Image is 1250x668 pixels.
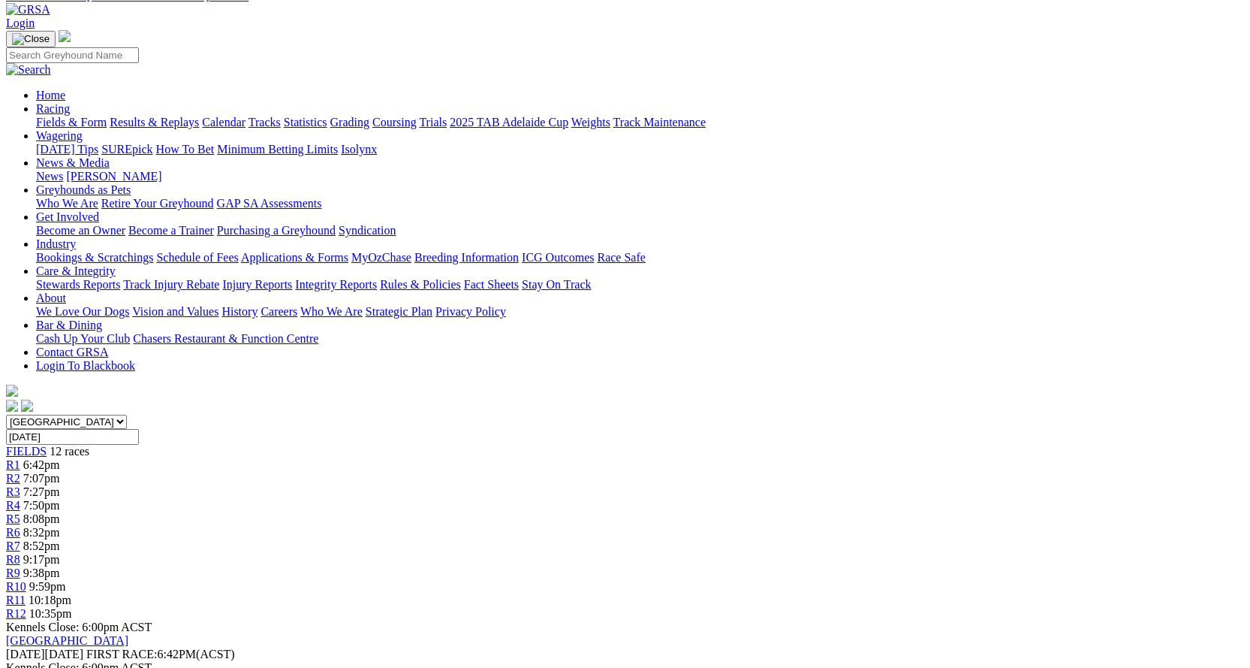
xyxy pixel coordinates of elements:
a: R10 [6,580,26,593]
span: [DATE] [6,648,45,660]
span: 9:17pm [23,553,60,566]
span: 7:07pm [23,472,60,485]
button: Toggle navigation [6,31,56,47]
a: R11 [6,594,26,606]
a: Grading [330,116,369,128]
a: Coursing [372,116,417,128]
a: R9 [6,567,20,579]
span: 8:52pm [23,540,60,552]
a: Login To Blackbook [36,359,135,372]
a: Chasers Restaurant & Function Centre [133,332,318,345]
span: FIRST RACE: [86,648,157,660]
a: How To Bet [156,143,215,156]
a: Applications & Forms [241,251,348,264]
a: Home [36,89,65,101]
div: Wagering [36,143,1244,156]
a: Rules & Policies [380,278,461,291]
a: Contact GRSA [36,346,108,358]
a: Cash Up Your Club [36,332,130,345]
a: We Love Our Dogs [36,305,129,318]
input: Search [6,47,139,63]
a: Purchasing a Greyhound [217,224,336,237]
span: 10:35pm [29,607,72,620]
a: Trials [419,116,447,128]
img: twitter.svg [21,400,33,412]
span: 10:18pm [29,594,71,606]
a: MyOzChase [351,251,411,264]
a: Become a Trainer [128,224,214,237]
div: Bar & Dining [36,332,1244,346]
div: Racing [36,116,1244,129]
a: Minimum Betting Limits [217,143,338,156]
a: Wagering [36,129,83,142]
a: Integrity Reports [295,278,377,291]
a: Industry [36,237,76,250]
a: R3 [6,485,20,498]
input: Select date [6,429,139,445]
a: Track Maintenance [613,116,706,128]
a: History [221,305,258,318]
span: 7:50pm [23,499,60,512]
a: R6 [6,526,20,539]
img: logo-grsa-white.png [59,30,71,42]
a: Stewards Reports [36,278,120,291]
a: [PERSON_NAME] [66,170,161,183]
div: News & Media [36,170,1244,183]
a: Fact Sheets [464,278,519,291]
a: R7 [6,540,20,552]
a: [DATE] Tips [36,143,98,156]
a: R5 [6,512,20,525]
a: Track Injury Rebate [123,278,219,291]
a: 2025 TAB Adelaide Cup [450,116,568,128]
a: R4 [6,499,20,512]
a: Privacy Policy [435,305,506,318]
a: News [36,170,63,183]
a: GAP SA Assessments [217,197,322,210]
a: Fields & Form [36,116,107,128]
a: Weights [571,116,610,128]
a: Greyhounds as Pets [36,183,131,196]
a: Bookings & Scratchings [36,251,153,264]
img: logo-grsa-white.png [6,385,18,397]
a: Who We Are [300,305,363,318]
a: SUREpick [101,143,152,156]
span: 9:38pm [23,567,60,579]
a: Breeding Information [414,251,519,264]
a: Calendar [202,116,245,128]
a: Stay On Track [522,278,591,291]
a: Who We Are [36,197,98,210]
span: 7:27pm [23,485,60,498]
span: R8 [6,553,20,566]
img: Close [12,33,50,45]
a: About [36,292,66,304]
img: Search [6,63,51,77]
span: 8:32pm [23,526,60,539]
a: Syndication [339,224,396,237]
img: GRSA [6,3,50,17]
a: Statistics [284,116,327,128]
a: FIELDS [6,445,47,458]
a: Schedule of Fees [156,251,238,264]
a: [GEOGRAPHIC_DATA] [6,634,128,647]
span: 6:42PM(ACST) [86,648,235,660]
a: R1 [6,458,20,471]
span: 9:59pm [29,580,66,593]
a: Results & Replays [110,116,199,128]
a: R12 [6,607,26,620]
a: Careers [261,305,297,318]
div: Get Involved [36,224,1244,237]
a: Get Involved [36,210,99,223]
span: Kennels Close: 6:00pm ACST [6,621,152,633]
a: Vision and Values [132,305,218,318]
a: ICG Outcomes [522,251,594,264]
img: facebook.svg [6,400,18,412]
span: 8:08pm [23,512,60,525]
